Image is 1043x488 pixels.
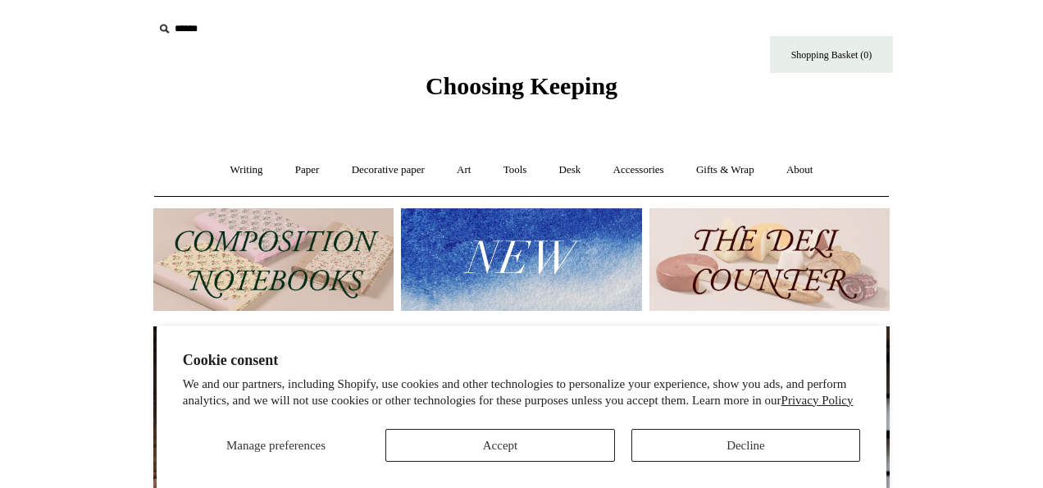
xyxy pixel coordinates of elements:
[442,148,485,192] a: Art
[681,148,769,192] a: Gifts & Wrap
[183,429,369,462] button: Manage preferences
[599,148,679,192] a: Accessories
[770,36,893,73] a: Shopping Basket (0)
[772,148,828,192] a: About
[544,148,596,192] a: Desk
[337,148,440,192] a: Decorative paper
[153,208,394,311] img: 202302 Composition ledgers.jpg__PID:69722ee6-fa44-49dd-a067-31375e5d54ec
[226,439,326,452] span: Manage preferences
[781,394,854,407] a: Privacy Policy
[426,85,617,97] a: Choosing Keeping
[280,148,335,192] a: Paper
[426,72,617,99] span: Choosing Keeping
[489,148,542,192] a: Tools
[631,429,860,462] button: Decline
[649,208,890,311] img: The Deli Counter
[216,148,278,192] a: Writing
[401,208,641,311] img: New.jpg__PID:f73bdf93-380a-4a35-bcfe-7823039498e1
[183,352,860,369] h2: Cookie consent
[183,376,860,408] p: We and our partners, including Shopify, use cookies and other technologies to personalize your ex...
[385,429,614,462] button: Accept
